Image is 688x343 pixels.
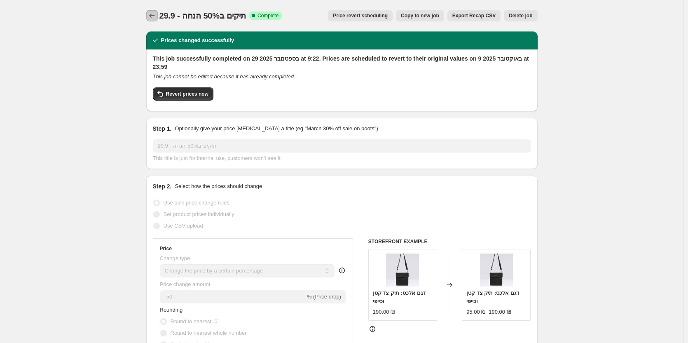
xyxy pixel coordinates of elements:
span: Use bulk price change rules [164,200,229,206]
span: Complete [257,12,278,19]
h2: This job successfully completed on 29 בספטמבר 2025 at 9:22. Prices are scheduled to revert to the... [153,54,531,71]
span: Round to nearest .01 [171,318,220,324]
h2: Step 1. [153,125,172,133]
button: Export Recap CSV [447,10,501,21]
span: Rounding [160,307,183,313]
span: Round to nearest whole number [171,330,247,336]
h2: Step 2. [153,182,172,190]
span: Delete job [509,12,532,19]
div: 190.00 ₪ [373,308,395,316]
button: Delete job [504,10,537,21]
button: Revert prices now [153,87,213,101]
span: 29.9 - תיקים ב50% הנחה [159,11,246,20]
span: Set product prices individually [164,211,234,217]
p: Optionally give your price [MEDICAL_DATA] a title (eg "March 30% off sale on boots") [175,125,378,133]
h3: Price [160,245,172,252]
p: Select how the prices should change [175,182,262,190]
button: Price revert scheduling [328,10,393,21]
img: 193002-1_80x.jpg [386,254,419,287]
span: Price revert scheduling [333,12,388,19]
span: Price change amount [160,281,211,287]
span: Change type [160,255,190,261]
span: Export Recap CSV [452,12,496,19]
div: help [338,266,346,275]
span: דגם אלכס: תיק צד קטן וכייפי [466,290,519,304]
button: Copy to new job [396,10,444,21]
span: Use CSV upload [164,223,203,229]
input: -15 [160,290,305,303]
i: This job cannot be edited because it has already completed. [153,73,295,80]
h6: STOREFRONT EXAMPLE [368,238,531,245]
span: Copy to new job [401,12,439,19]
strike: 190.00 ₪ [489,308,510,316]
div: 95.00 ₪ [466,308,485,316]
button: Price change jobs [146,10,158,21]
h2: Prices changed successfully [161,36,234,45]
span: Revert prices now [166,91,208,97]
img: 193002-1_80x.jpg [480,254,513,287]
input: 30% off holiday sale [153,139,531,153]
span: This title is just for internal use, customers won't see it [153,155,281,161]
span: % (Price drop) [307,294,341,300]
span: דגם אלכס: תיק צד קטן וכייפי [373,290,426,304]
